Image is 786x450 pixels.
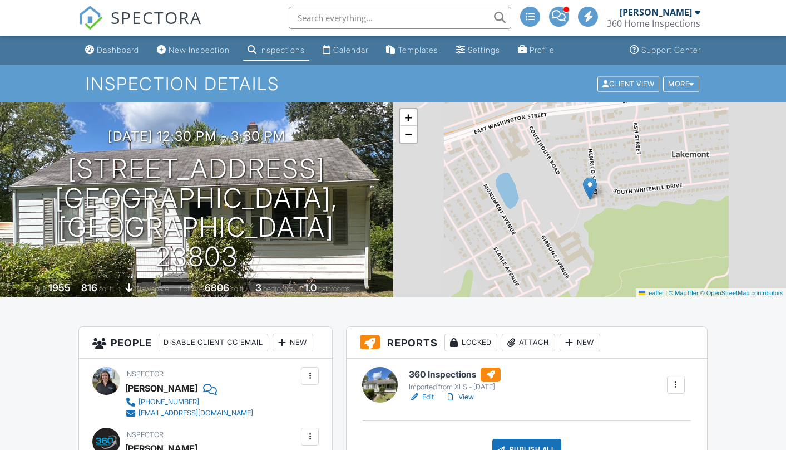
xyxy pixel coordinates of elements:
a: Calendar [318,40,373,61]
div: Calendar [333,45,368,55]
a: Edit [409,392,434,403]
span: + [404,110,412,124]
span: bathrooms [318,285,350,293]
div: Profile [530,45,555,55]
h1: Inspection Details [86,74,700,94]
a: 360 Inspections Imported from XLS - [DATE] [409,368,501,392]
span: Inspector [125,431,164,439]
div: Disable Client CC Email [159,334,268,351]
a: Templates [382,40,443,61]
div: [PHONE_NUMBER] [139,398,199,407]
a: Zoom in [400,109,417,126]
h1: [STREET_ADDRESS] [GEOGRAPHIC_DATA], [GEOGRAPHIC_DATA] 23803 [18,154,375,272]
div: Templates [398,45,438,55]
h3: Reports [347,327,706,359]
span: Built [34,285,47,293]
a: Profile [513,40,559,61]
a: Leaflet [639,290,664,296]
a: Dashboard [81,40,144,61]
a: Inspections [243,40,309,61]
div: Client View [597,76,659,91]
img: Marker [583,177,597,200]
a: New Inspection [152,40,234,61]
h6: 360 Inspections [409,368,501,382]
div: Settings [468,45,500,55]
div: Imported from XLS - [DATE] [409,383,501,392]
div: New Inspection [169,45,230,55]
span: bedrooms [263,285,294,293]
span: | [665,290,667,296]
h3: [DATE] 12:30 pm - 3:30 pm [108,129,285,144]
div: New [273,334,313,351]
span: Lot Size [180,285,203,293]
div: 1.0 [304,282,317,294]
a: [PHONE_NUMBER] [125,397,253,408]
a: © MapTiler [669,290,699,296]
span: crawlspace [135,285,169,293]
div: 360 Home Inspections [607,18,700,29]
div: [EMAIL_ADDRESS][DOMAIN_NAME] [139,409,253,418]
input: Search everything... [289,7,511,29]
div: Attach [502,334,555,351]
a: © OpenStreetMap contributors [700,290,783,296]
div: Dashboard [97,45,139,55]
div: [PERSON_NAME] [620,7,692,18]
div: 816 [81,282,97,294]
span: Inspector [125,370,164,378]
h3: People [79,327,332,359]
div: 6806 [205,282,229,294]
div: New [560,334,600,351]
div: Support Center [641,45,701,55]
div: 1955 [48,282,71,294]
a: Zoom out [400,126,417,143]
a: Client View [596,79,662,87]
div: 3 [255,282,261,294]
img: The Best Home Inspection Software - Spectora [78,6,103,30]
a: View [445,392,474,403]
span: sq.ft. [231,285,245,293]
a: SPECTORA [78,15,202,38]
div: [PERSON_NAME] [125,380,197,397]
span: SPECTORA [111,6,202,29]
a: [EMAIL_ADDRESS][DOMAIN_NAME] [125,408,253,419]
div: Locked [444,334,497,351]
span: − [404,127,412,141]
div: More [663,76,699,91]
a: Support Center [625,40,705,61]
div: Inspections [259,45,305,55]
a: Settings [452,40,505,61]
span: sq. ft. [99,285,115,293]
